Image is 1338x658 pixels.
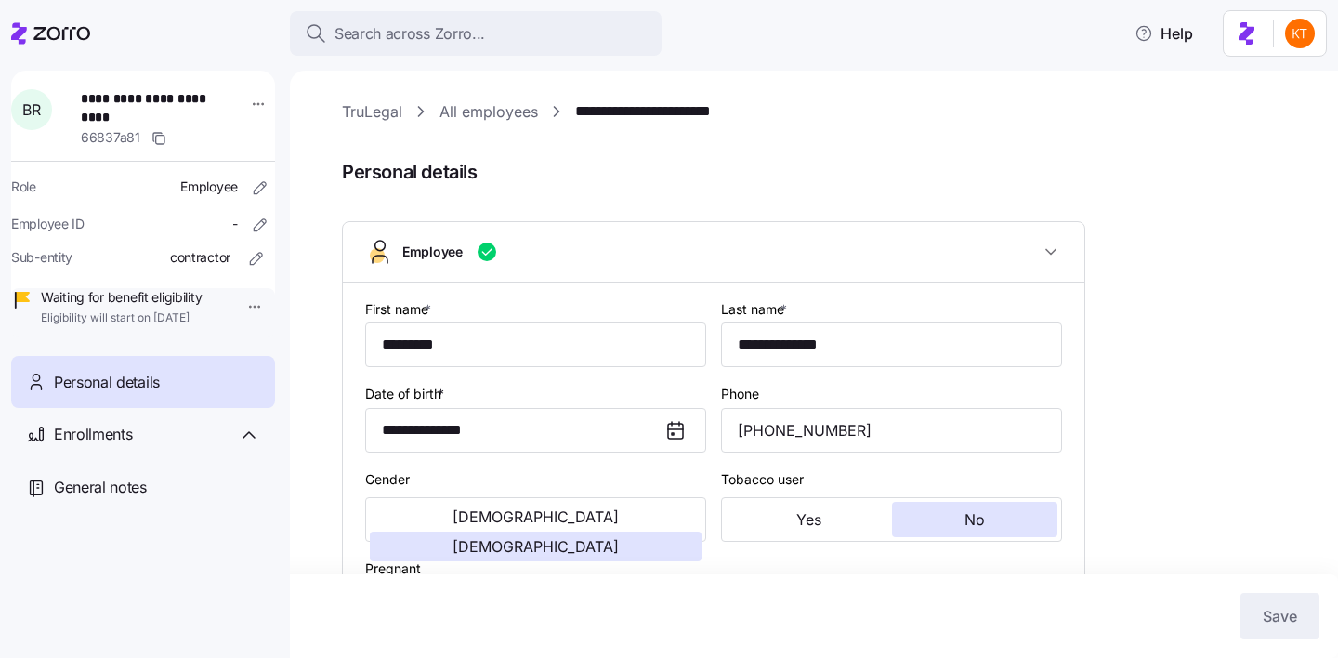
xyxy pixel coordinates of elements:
[402,243,463,261] span: Employee
[453,509,619,524] span: [DEMOGRAPHIC_DATA]
[365,299,435,320] label: First name
[964,512,985,527] span: No
[365,384,448,404] label: Date of birth
[721,299,791,320] label: Last name
[439,100,538,124] a: All employees
[54,371,160,394] span: Personal details
[1135,22,1193,45] span: Help
[81,128,140,147] span: 66837a81
[290,11,662,56] button: Search across Zorro...
[1285,19,1315,48] img: aad2ddc74cf02b1998d54877cdc71599
[365,559,421,579] label: Pregnant
[41,310,202,326] span: Eligibility will start on [DATE]
[453,539,619,554] span: [DEMOGRAPHIC_DATA]
[334,22,485,46] span: Search across Zorro...
[343,222,1084,283] button: Employee
[232,215,238,233] span: -
[1120,15,1208,52] button: Help
[54,423,132,446] span: Enrollments
[41,288,202,307] span: Waiting for benefit eligibility
[180,178,238,196] span: Employee
[721,384,759,404] label: Phone
[721,408,1062,453] input: Phone
[22,102,40,117] span: B R
[54,476,147,499] span: General notes
[342,157,1312,188] span: Personal details
[1263,605,1297,627] span: Save
[1240,593,1319,639] button: Save
[170,248,230,267] span: contractor
[11,215,85,233] span: Employee ID
[11,248,72,267] span: Sub-entity
[11,178,36,196] span: Role
[342,100,402,124] a: TruLegal
[796,512,821,527] span: Yes
[721,469,804,490] label: Tobacco user
[365,469,410,490] label: Gender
